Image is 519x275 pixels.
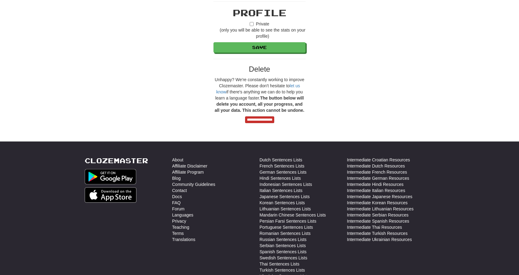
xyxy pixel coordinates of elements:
a: Japanese Sentences Lists [259,194,309,200]
a: Mandarin Chinese Sentences Lists [259,212,326,218]
a: Intermediate German Resources [347,175,409,181]
a: Intermediate Dutch Resources [347,163,405,169]
a: Affiliate Program [172,169,204,175]
a: Swedish Sentences Lists [259,255,307,261]
a: About [172,157,183,163]
a: Translations [172,236,195,243]
a: Indonesian Sentences Lists [259,181,312,187]
a: Privacy [172,218,186,224]
a: Clozemaster [85,157,148,164]
button: Save [213,42,306,53]
a: French Sentences Lists [259,163,304,169]
input: Private(only you will be able to see the stats on your profile) [250,22,254,26]
h2: Profile [213,8,306,18]
a: Languages [172,212,193,218]
a: Affiliate Disclaimer [172,163,207,169]
a: Italian Sentences Lists [259,187,302,194]
a: Contact [172,187,187,194]
a: Serbian Sentences Lists [259,243,306,249]
h3: Delete [213,65,306,73]
a: Blog [172,175,181,181]
a: Intermediate Ukrainian Resources [347,236,412,243]
a: Lithuanian Sentences Lists [259,206,311,212]
a: Romanian Sentences Lists [259,230,311,236]
a: German Sentences Lists [259,169,306,175]
a: Hindi Sentences Lists [259,175,301,181]
a: Intermediate Italian Resources [347,187,405,194]
a: Korean Sentences Lists [259,200,305,206]
a: Docs [172,194,182,200]
a: Spanish Sentences Lists [259,249,306,255]
a: Teaching [172,224,189,230]
a: let us know [216,83,300,94]
a: Intermediate French Resources [347,169,407,175]
a: Intermediate Japanese Resources [347,194,412,200]
p: Unhappy? We're constantly working to improve Clozemaster. Please don't hesitate to if there's any... [213,77,306,113]
a: Intermediate Hindi Resources [347,181,403,187]
a: Turkish Sentences Lists [259,267,305,273]
a: Thai Sentences Lists [259,261,299,267]
a: Terms [172,230,184,236]
a: Intermediate Turkish Resources [347,230,408,236]
a: Intermediate Spanish Resources [347,218,409,224]
a: Intermediate Thai Resources [347,224,402,230]
a: Dutch Sentences Lists [259,157,302,163]
a: Community Guidelines [172,181,215,187]
label: Private (only you will be able to see the stats on your profile) [213,21,306,39]
img: Get it on App Store [85,187,136,203]
a: FAQ [172,200,181,206]
strong: The button below will delete you account, all your progress, and all your data. This action canno... [215,96,304,113]
a: Intermediate Korean Resources [347,200,408,206]
a: Forum [172,206,184,212]
a: Intermediate Lithuanian Resources [347,206,413,212]
a: Russian Sentences Lists [259,236,306,243]
a: Persian Farsi Sentences Lists [259,218,316,224]
a: Portuguese Sentences Lists [259,224,313,230]
a: Intermediate Croatian Resources [347,157,410,163]
img: Get it on Google Play [85,169,136,184]
a: Intermediate Serbian Resources [347,212,409,218]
